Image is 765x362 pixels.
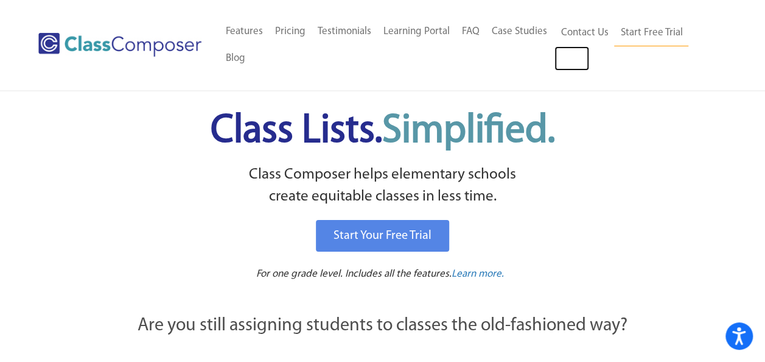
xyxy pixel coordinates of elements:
[486,18,553,45] a: Case Studies
[382,112,555,151] span: Simplified.
[211,112,555,151] span: Class Lists.
[71,164,695,208] p: Class Composer helps elementary schools create equitable classes in less time.
[334,230,431,242] span: Start Your Free Trial
[72,313,693,339] p: Are you still assigning students to classes the old-fashioned way?
[316,220,449,252] a: Start Your Free Trial
[220,18,269,45] a: Features
[38,33,201,57] img: Class Composer
[456,18,486,45] a: FAQ
[614,20,688,47] a: Start Free Trial
[452,267,504,282] a: Learn more.
[269,18,312,45] a: Pricing
[256,269,452,279] span: For one grade level. Includes all the features.
[452,269,504,279] span: Learn more.
[377,18,456,45] a: Learning Portal
[312,18,377,45] a: Testimonials
[220,18,555,72] nav: Header Menu
[554,46,589,71] a: Log In
[554,20,614,46] a: Contact Us
[554,20,718,71] nav: Header Menu
[220,45,251,72] a: Blog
